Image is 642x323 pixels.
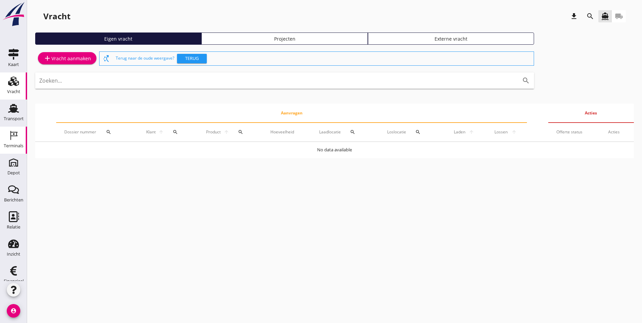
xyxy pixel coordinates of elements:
div: Projecten [204,35,364,42]
i: search [350,129,355,135]
a: Projecten [201,33,368,45]
div: Offerte status [556,129,592,135]
i: add [43,54,51,62]
i: arrow_upward [222,129,230,135]
div: Kaart [8,62,19,67]
div: Hoeveelheid [270,129,303,135]
a: Externe vracht [368,33,534,45]
i: search [586,12,594,20]
a: Eigen vracht [35,33,201,45]
div: Vracht aanmaken [43,54,91,62]
div: Acties [608,129,626,135]
i: arrow_upward [157,129,165,135]
span: Laden [452,129,467,135]
i: download [570,12,578,20]
input: Zoeken... [39,75,511,86]
div: Dossier nummer [64,124,128,140]
div: Terminals [4,144,23,148]
div: Laadlocatie [319,124,371,140]
i: search [106,129,111,135]
img: logo-small.a267ee39.svg [1,2,26,27]
span: Klant [145,129,157,135]
div: Depot [7,171,20,175]
div: Externe vracht [371,35,531,42]
i: search [238,129,243,135]
i: switch_access_shortcut [102,55,110,63]
th: Acties [548,104,634,123]
i: account_circle [7,304,20,318]
div: Terug naar de oude weergave? [116,52,531,65]
a: Vracht aanmaken [38,52,96,64]
div: Berichten [4,198,23,202]
i: arrow_upward [510,129,519,135]
i: search [415,129,421,135]
div: Transport [4,116,24,121]
div: Terug [180,55,204,62]
span: Lossen [492,129,510,135]
div: Loslocatie [387,124,436,140]
i: local_shipping [615,12,623,20]
div: Financieel [4,279,24,283]
div: Inzicht [7,252,20,256]
i: search [522,77,530,85]
button: Terug [177,54,207,63]
span: Product [204,129,222,135]
i: directions_boat [601,12,609,20]
div: Vracht [7,89,20,94]
i: search [173,129,178,135]
th: Aanvragen [56,104,527,123]
div: Eigen vracht [38,35,198,42]
i: arrow_upward [467,129,476,135]
td: No data available [35,142,634,158]
div: Vracht [43,11,70,22]
div: Relatie [7,225,20,229]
